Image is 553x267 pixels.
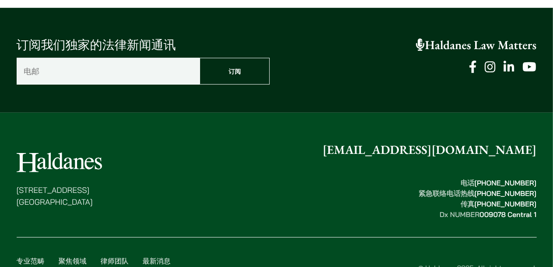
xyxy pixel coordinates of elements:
font: 订阅我们独家的法律新闻通讯 [17,37,176,53]
font: [PHONE_NUMBER] [475,178,537,187]
a: 律师团队 [101,256,129,265]
a: 专业范畴 [17,256,45,265]
font: Haldanes Law Matters [425,37,537,53]
font: Dx NUMBER [440,210,479,219]
font: [STREET_ADDRESS] [17,185,90,195]
img: Logo of Haldanes [17,153,102,172]
a: [EMAIL_ADDRESS][DOMAIN_NAME] [323,142,537,158]
font: [GEOGRAPHIC_DATA] [17,197,93,207]
font: [PHONE_NUMBER] [475,199,537,208]
input: 电邮 [17,58,200,85]
font: 电话 [461,178,475,187]
input: 订阅 [200,58,270,85]
font: 紧急联络电话热线 [419,189,475,198]
font: [PHONE_NUMBER] [475,189,537,198]
a: 最新消息 [143,256,171,265]
a: Haldanes Law Matters [416,37,537,53]
font: 009078 Central 1 [479,210,536,219]
a: 聚焦领域 [59,256,87,265]
font: 传真 [461,199,475,208]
